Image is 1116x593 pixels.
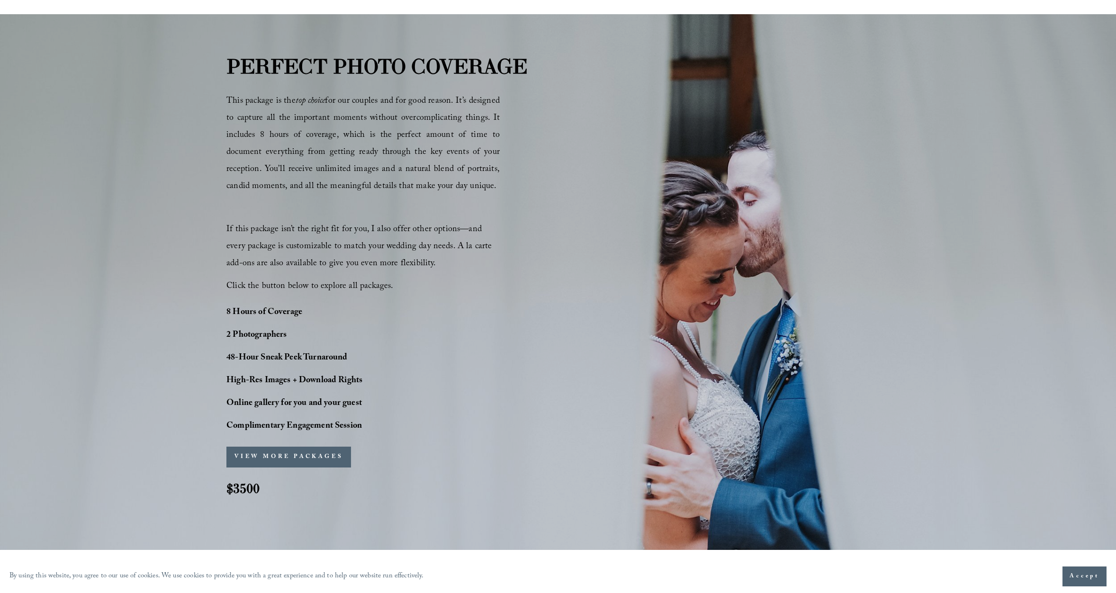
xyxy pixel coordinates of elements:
[1062,566,1107,586] button: Accept
[226,223,495,271] span: If this package isn’t the right fit for you, I also offer other options—and every package is cust...
[226,54,527,79] strong: PERFECT PHOTO COVERAGE
[226,279,393,294] span: Click the button below to explore all packages.
[226,419,362,434] strong: Complimentary Engagement Session
[9,570,424,584] p: By using this website, you agree to our use of cookies. We use cookies to provide you with a grea...
[296,94,325,109] em: top choice
[226,328,287,343] strong: 2 Photographers
[226,396,362,411] strong: Online gallery for you and your guest
[226,374,362,388] strong: High-Res Images + Download Rights
[226,480,260,497] strong: $3500
[226,305,302,320] strong: 8 Hours of Coverage
[1070,572,1099,581] span: Accept
[226,351,348,366] strong: 48-Hour Sneak Peek Turnaround
[226,94,500,194] span: This package is the for our couples and for good reason. It’s designed to capture all the importa...
[226,447,351,467] button: VIEW MORE PACKAGES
